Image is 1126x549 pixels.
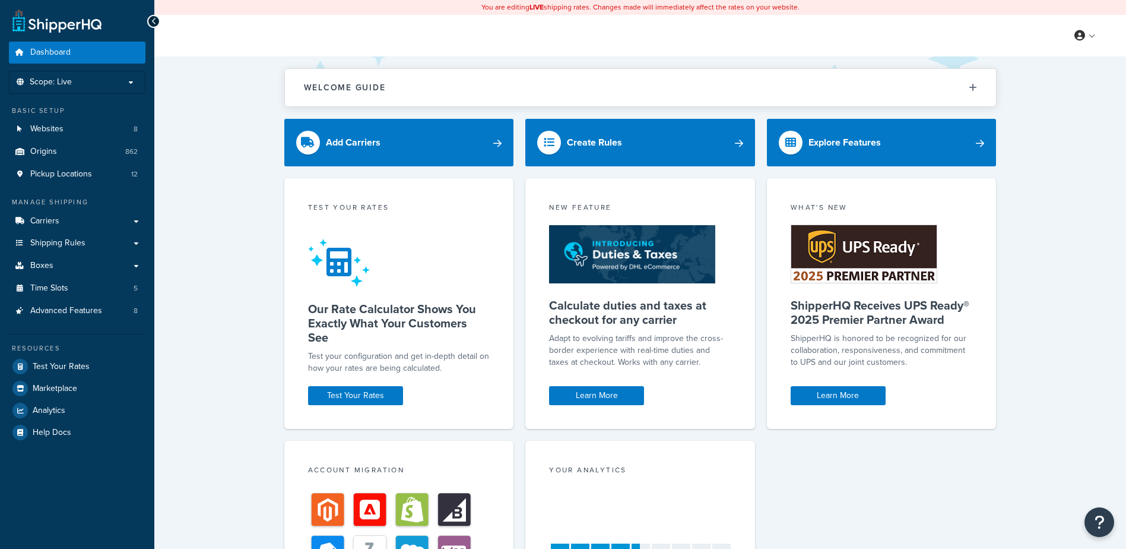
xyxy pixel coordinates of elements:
[549,465,731,478] div: Your Analytics
[1084,507,1114,537] button: Open Resource Center
[285,69,996,106] button: Welcome Guide
[9,118,145,140] li: Websites
[308,302,490,345] h5: Our Rate Calculator Shows You Exactly What Your Customers See
[284,119,514,166] a: Add Carriers
[529,2,544,12] b: LIVE
[30,306,102,316] span: Advanced Features
[30,48,71,58] span: Dashboard
[33,362,90,372] span: Test Your Rates
[9,422,145,443] a: Help Docs
[9,141,145,163] a: Origins862
[9,197,145,207] div: Manage Shipping
[767,119,997,166] a: Explore Features
[567,134,622,151] div: Create Rules
[134,124,138,134] span: 8
[33,406,65,416] span: Analytics
[125,147,138,157] span: 862
[30,216,59,226] span: Carriers
[808,134,881,151] div: Explore Features
[30,283,68,294] span: Time Slots
[9,277,145,299] a: Time Slots5
[30,238,85,248] span: Shipping Rules
[308,465,490,478] div: Account Migration
[131,169,138,179] span: 12
[134,283,138,294] span: 5
[525,119,755,166] a: Create Rules
[30,261,53,271] span: Boxes
[9,210,145,232] a: Carriers
[9,163,145,185] a: Pickup Locations12
[549,202,731,216] div: New Feature
[549,298,731,327] h5: Calculate duties and taxes at checkout for any carrier
[33,428,71,438] span: Help Docs
[9,141,145,163] li: Origins
[549,386,644,405] a: Learn More
[791,333,973,368] p: ShipperHQ is honored to be recognized for our collaboration, responsiveness, and commitment to UP...
[33,384,77,394] span: Marketplace
[9,356,145,377] a: Test Your Rates
[30,147,57,157] span: Origins
[791,298,973,327] h5: ShipperHQ Receives UPS Ready® 2025 Premier Partner Award
[308,351,490,374] div: Test your configuration and get in-depth detail on how your rates are being calculated.
[326,134,380,151] div: Add Carriers
[9,232,145,254] a: Shipping Rules
[791,202,973,216] div: What's New
[304,83,386,92] h2: Welcome Guide
[308,386,403,405] a: Test Your Rates
[30,169,92,179] span: Pickup Locations
[30,77,72,87] span: Scope: Live
[9,400,145,421] a: Analytics
[308,202,490,216] div: Test your rates
[9,300,145,322] li: Advanced Features
[9,300,145,322] a: Advanced Features8
[30,124,64,134] span: Websites
[9,42,145,64] a: Dashboard
[134,306,138,316] span: 8
[9,106,145,116] div: Basic Setup
[9,163,145,185] li: Pickup Locations
[791,386,886,405] a: Learn More
[9,277,145,299] li: Time Slots
[9,255,145,277] a: Boxes
[549,333,731,368] p: Adapt to evolving tariffs and improve the cross-border experience with real-time duties and taxes...
[9,378,145,399] a: Marketplace
[9,118,145,140] a: Websites8
[9,343,145,354] div: Resources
